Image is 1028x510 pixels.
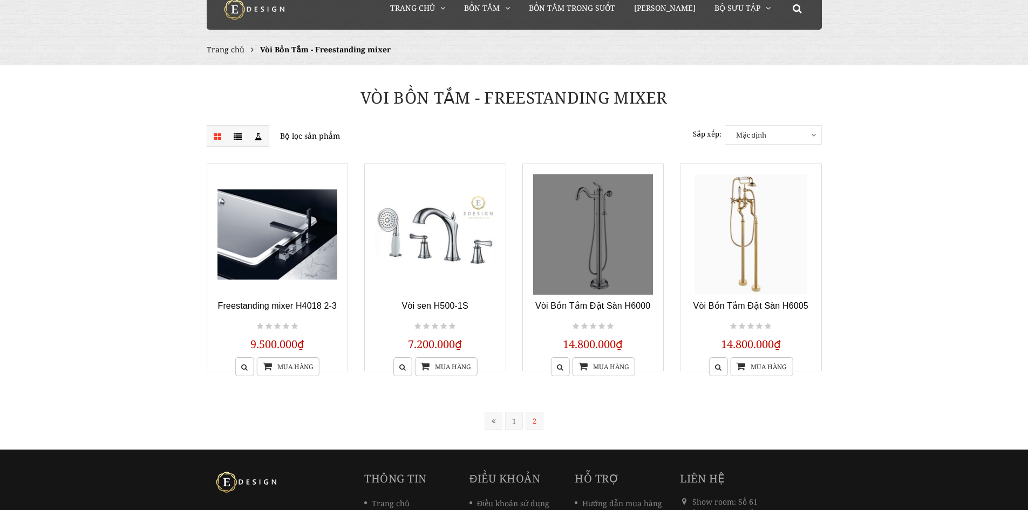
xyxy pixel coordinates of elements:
a: Mua hàng [257,357,319,376]
span: 9.500.000₫ [250,337,304,351]
h1: Vòi Bồn Tắm - Freestanding mixer [199,86,830,109]
a: Điều khoản [469,471,540,486]
i: Not rated yet! [265,322,272,331]
i: Not rated yet! [581,322,588,331]
span: Vòi Bồn Tắm - Freestanding mixer [260,44,391,55]
a: Mua hàng [414,357,477,376]
a: Thông tin [364,471,427,486]
span: Trang chủ [390,3,435,13]
a: Trang chủ [364,498,410,508]
a: Điều khoản sử dụng [469,498,549,508]
a: 1 [505,412,523,430]
span: Mặc định [725,126,821,144]
div: Not rated yet! [571,320,615,333]
i: Not rated yet! [590,322,596,331]
a: Vòi Bồn Tắm Đặt Sàn H6000 [535,301,650,310]
a: Mua hàng [573,357,635,376]
i: Not rated yet! [414,322,421,331]
i: Not rated yet! [449,322,455,331]
a: Hỗ trợ [575,471,619,486]
span: Bồn Tắm Trong Suốt [529,3,615,13]
a: Trang chủ [207,44,244,55]
i: Not rated yet! [423,322,430,331]
i: Not rated yet! [747,322,754,331]
i: Not rated yet! [765,322,771,331]
i: Not rated yet! [607,322,614,331]
a: Vòi sen H500-1S [402,301,468,310]
i: Not rated yet! [291,322,298,331]
p: Bộ lọc sản phẩm [207,125,506,147]
span: [PERSON_NAME] [634,3,696,13]
i: Not rated yet! [257,322,263,331]
span: 14.800.000₫ [563,337,623,351]
span: Bộ Sưu Tập [714,3,760,13]
img: logo Kreiner Germany - Edesign Interior [207,471,288,493]
i: Not rated yet! [756,322,763,331]
span: Liên hệ [680,471,725,486]
i: Not rated yet! [283,322,289,331]
span: Bồn Tắm [464,3,500,13]
a: Mua hàng [730,357,793,376]
i: Not rated yet! [730,322,737,331]
span: 14.800.000₫ [721,337,781,351]
a: Vòi Bồn Tắm Đặt Sàn H6005 [693,301,808,310]
i: Not rated yet! [739,322,745,331]
i: Not rated yet! [598,322,605,331]
i: Not rated yet! [274,322,281,331]
i: Not rated yet! [573,322,579,331]
div: Not rated yet! [729,320,773,333]
i: Not rated yet! [440,322,447,331]
a: Freestanding mixer H4018 2-3 [217,301,337,310]
label: Sắp xếp: [693,125,721,143]
a: 2 [526,412,543,430]
div: Not rated yet! [255,320,299,333]
i: Not rated yet! [432,322,438,331]
div: Not rated yet! [413,320,457,333]
a: Hướng dẫn mua hàng [575,498,662,508]
span: 7.200.000₫ [408,337,462,351]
